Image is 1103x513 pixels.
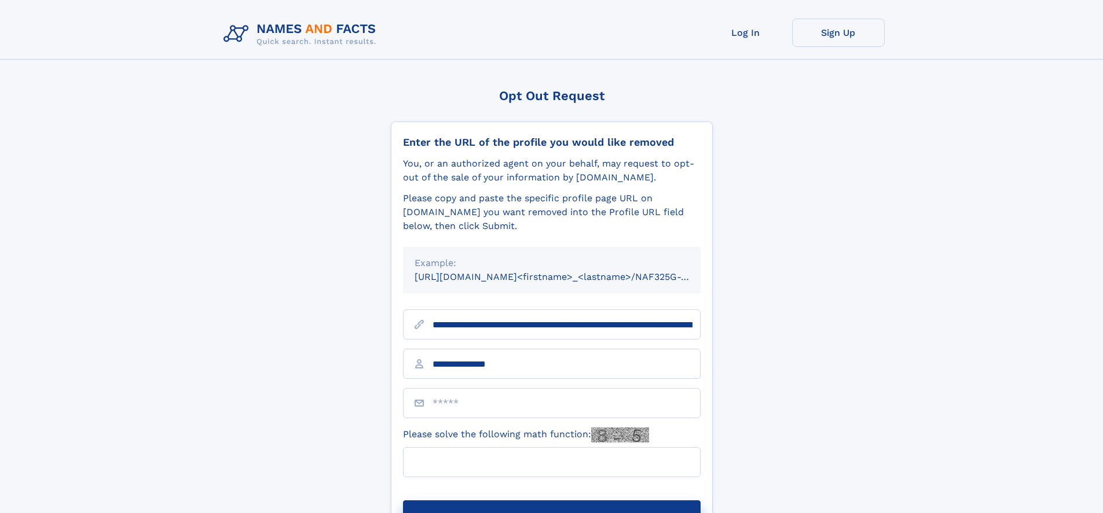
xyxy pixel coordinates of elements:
small: [URL][DOMAIN_NAME]<firstname>_<lastname>/NAF325G-xxxxxxxx [415,271,723,282]
img: Logo Names and Facts [219,19,386,50]
a: Log In [699,19,792,47]
div: Opt Out Request [391,88,713,103]
div: Example: [415,256,689,270]
a: Sign Up [792,19,885,47]
div: Enter the URL of the profile you would like removed [403,136,701,149]
div: You, or an authorized agent on your behalf, may request to opt-out of the sale of your informatio... [403,157,701,184]
label: Please solve the following math function: [403,427,649,442]
div: Please copy and paste the specific profile page URL on [DOMAIN_NAME] you want removed into the Pr... [403,191,701,233]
